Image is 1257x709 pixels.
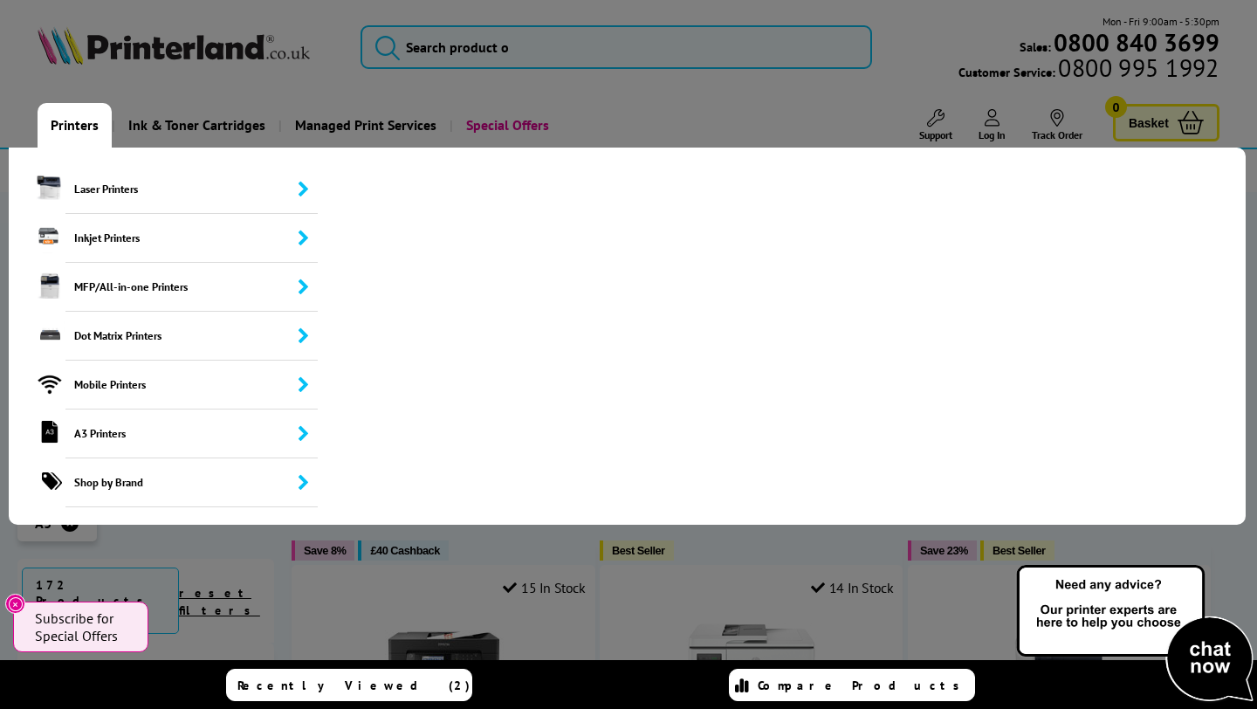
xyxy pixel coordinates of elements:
span: Recently Viewed (2) [237,678,471,693]
a: MFP/All-in-one Printers [9,263,318,312]
span: Dot Matrix Printers [65,312,318,361]
span: Subscribe for Special Offers [35,609,131,644]
a: Inkjet Printers [9,214,318,263]
span: Mobile Printers [65,361,318,410]
span: MFP/All-in-one Printers [65,263,318,312]
a: Mobile Printers [9,361,318,410]
button: Close [5,594,25,614]
a: A3 Printers [9,410,318,458]
span: Inkjet Printers [65,214,318,263]
a: Shop by Brand [9,458,318,507]
span: Shop by Brand [65,458,318,507]
span: Laser Printers [65,165,318,214]
a: Dot Matrix Printers [9,312,318,361]
a: Compare Products [729,669,975,701]
span: A3 Printers [65,410,318,458]
a: Laser Printers [9,165,318,214]
img: Open Live Chat window [1013,562,1257,706]
a: Printers [38,103,112,148]
span: Compare Products [758,678,969,693]
a: Recently Viewed (2) [226,669,472,701]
